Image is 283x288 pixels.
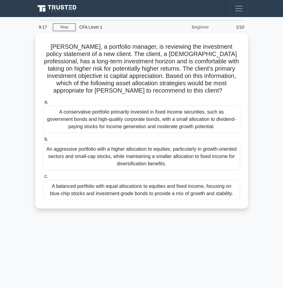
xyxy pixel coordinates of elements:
div: 1/10 [212,21,248,33]
button: Toggle navigation [230,2,247,15]
div: A conservative portfolio primarily invested in fixed income securities, such as government bonds ... [43,106,240,133]
span: c. [44,174,48,179]
div: Beginner [159,21,212,33]
div: CFA Level 1 [76,21,159,33]
div: A balanced portfolio with equal allocations to equities and fixed income, focusing on blue-chip s... [43,180,240,200]
span: a. [44,99,48,104]
div: 9:17 [35,21,53,33]
a: Stop [53,23,76,31]
span: b. [44,136,48,142]
div: An aggressive portfolio with a higher allocation to equities, particularly in growth-oriented sec... [43,143,240,170]
h5: [PERSON_NAME], a portfolio manager, is reviewing the investment policy statement of a new client.... [43,43,241,95]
